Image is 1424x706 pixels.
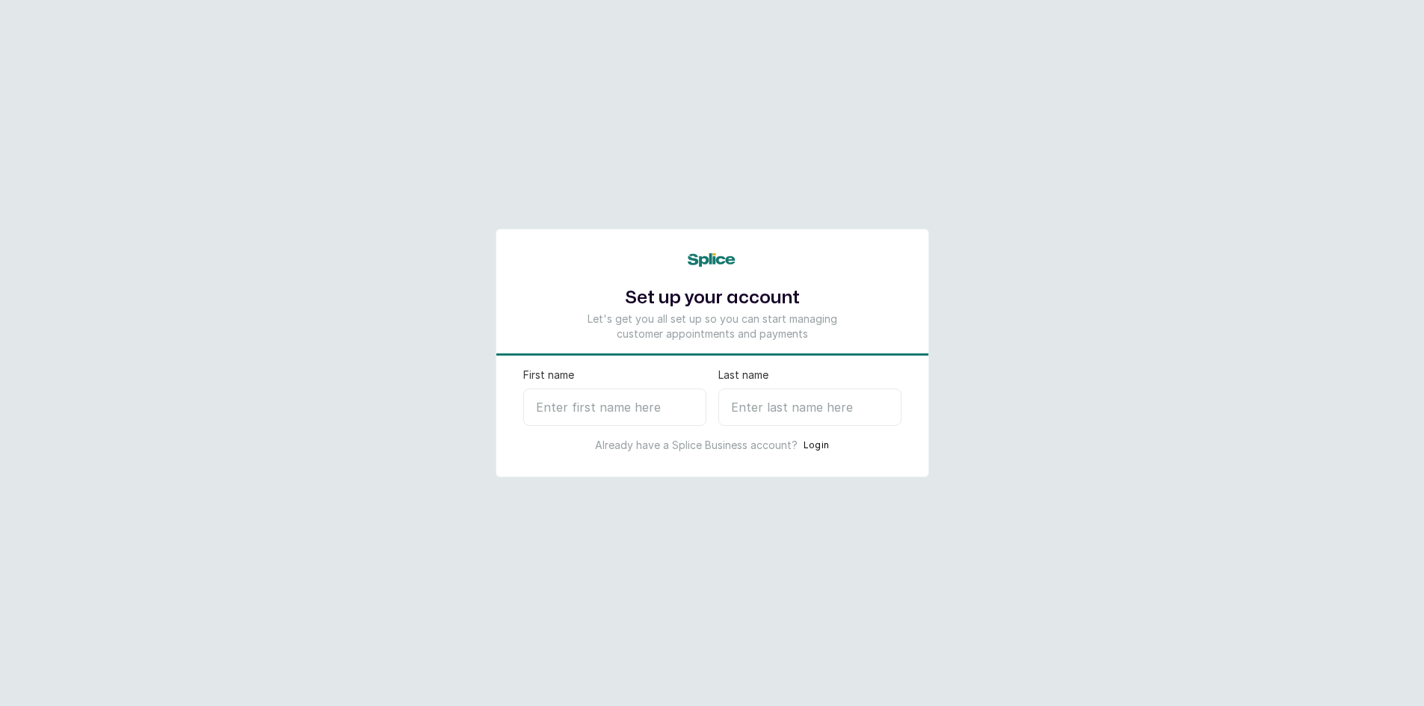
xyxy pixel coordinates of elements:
label: First name [523,368,574,383]
h1: Set up your account [579,285,844,312]
p: Let's get you all set up so you can start managing customer appointments and payments [579,312,844,341]
button: Login [804,438,830,453]
p: Already have a Splice Business account? [595,438,798,453]
input: Enter first name here [523,388,706,426]
input: Enter last name here [718,388,901,426]
label: Last name [718,368,768,383]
